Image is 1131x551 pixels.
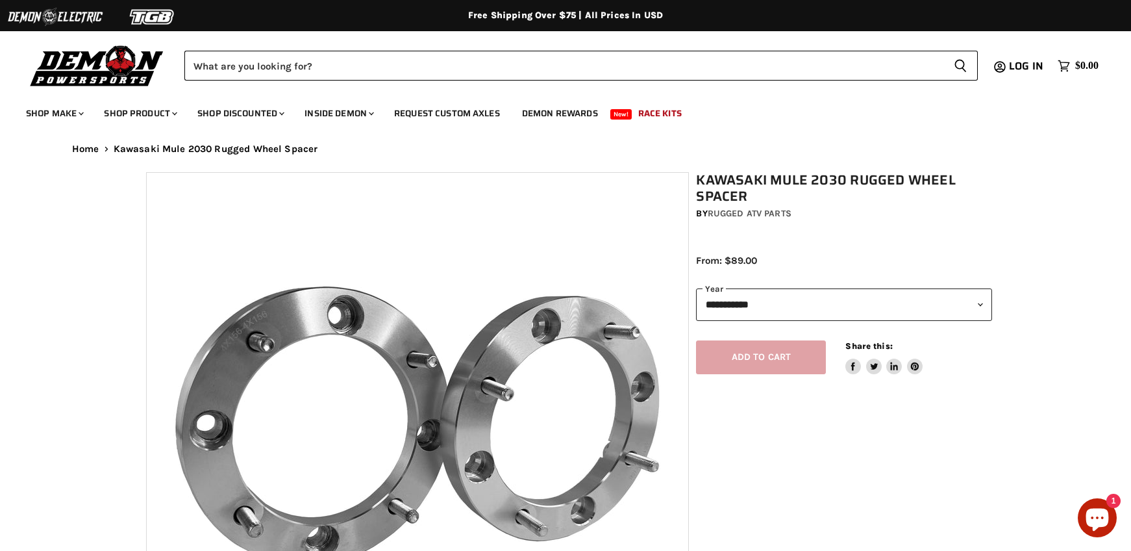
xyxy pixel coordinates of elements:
a: Shop Product [94,100,185,127]
a: Home [72,144,99,155]
inbox-online-store-chat: Shopify online store chat [1074,498,1121,541]
a: Request Custom Axles [384,100,510,127]
span: Kawasaki Mule 2030 Rugged Wheel Spacer [114,144,318,155]
div: by [696,207,992,221]
a: Rugged ATV Parts [708,208,791,219]
a: Demon Rewards [512,100,608,127]
a: Log in [1003,60,1051,72]
ul: Main menu [16,95,1095,127]
a: Inside Demon [295,100,382,127]
h1: Kawasaki Mule 2030 Rugged Wheel Spacer [696,172,992,205]
img: Demon Powersports [26,42,168,88]
a: Race Kits [628,100,691,127]
img: TGB Logo 2 [104,5,201,29]
a: Shop Discounted [188,100,292,127]
span: Log in [1009,58,1043,74]
span: From: $89.00 [696,255,757,266]
span: $0.00 [1075,60,1099,72]
aside: Share this: [845,340,923,375]
div: Free Shipping Over $75 | All Prices In USD [46,10,1085,21]
nav: Breadcrumbs [46,144,1085,155]
select: year [696,288,992,320]
input: Search [184,51,943,81]
a: Shop Make [16,100,92,127]
a: $0.00 [1051,57,1105,75]
span: Share this: [845,341,892,351]
span: New! [610,109,632,120]
img: Demon Electric Logo 2 [6,5,104,29]
button: Search [943,51,978,81]
form: Product [184,51,978,81]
